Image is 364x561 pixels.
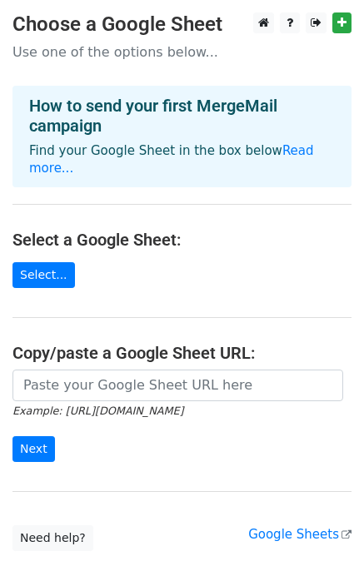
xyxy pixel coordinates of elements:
[12,525,93,551] a: Need help?
[248,527,352,542] a: Google Sheets
[29,96,335,136] h4: How to send your first MergeMail campaign
[12,370,343,401] input: Paste your Google Sheet URL here
[12,343,352,363] h4: Copy/paste a Google Sheet URL:
[29,142,335,177] p: Find your Google Sheet in the box below
[12,230,352,250] h4: Select a Google Sheet:
[12,43,352,61] p: Use one of the options below...
[12,262,75,288] a: Select...
[12,436,55,462] input: Next
[12,12,352,37] h3: Choose a Google Sheet
[12,405,183,417] small: Example: [URL][DOMAIN_NAME]
[29,143,314,176] a: Read more...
